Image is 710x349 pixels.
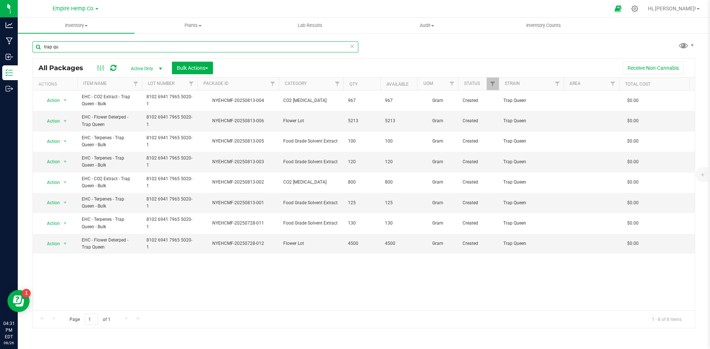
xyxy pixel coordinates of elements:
span: 8102 6941 7965 5020-1 [146,196,193,210]
span: Created [463,97,494,104]
span: 125 [348,199,376,206]
span: Action [40,95,60,106]
span: select [61,198,70,208]
span: 130 [348,220,376,227]
span: $0.00 [623,177,642,188]
span: EHC - CO2 Extract - Trap Queen - Bulk [82,175,138,189]
span: 800 [348,179,376,186]
span: Action [40,239,60,249]
div: NYEHCMF-20250813-004 [196,97,280,104]
inline-svg: Analytics [6,21,13,29]
button: Bulk Actions [172,62,213,74]
a: Qty [349,82,358,87]
span: Action [40,198,60,208]
a: Audit [368,18,485,33]
div: Actions [38,82,74,87]
a: Status [464,81,480,86]
span: $0.00 [623,238,642,249]
span: Food Grade Solvent Extract [283,220,339,227]
a: Inventory [18,18,135,33]
span: $0.00 [623,218,642,229]
span: Created [463,117,494,124]
span: Created [463,220,494,227]
a: Inventory Counts [485,18,602,33]
span: Trap Queen [503,158,559,165]
span: Empire Hemp Co. [53,6,95,12]
span: Created [463,138,494,145]
span: 967 [385,97,413,104]
span: Flower Lot [283,240,339,247]
inline-svg: Outbound [6,85,13,92]
span: Audit [369,22,485,29]
span: Inventory [18,22,135,29]
span: Food Grade Solvent Extract [283,138,339,145]
a: Filter [551,78,564,90]
a: UOM [423,81,433,86]
span: Trap Queen [503,179,559,186]
a: Package ID [203,81,229,86]
a: Plants [135,18,251,33]
span: 8102 6941 7965 5020-1 [146,175,193,189]
span: Clear [349,41,355,51]
span: 8102 6941 7965 5020-1 [146,134,193,148]
span: EHC - Flower Deterped - Trap Queen [82,114,138,128]
a: Filter [130,78,142,90]
a: Lot Number [148,81,175,86]
span: select [61,136,70,147]
div: NYEHCMF-20250813-006 [196,117,280,124]
span: Action [40,177,60,188]
span: select [61,95,70,106]
span: EHC - Terpenes - Trap Queen - Bulk [82,134,138,148]
p: 04:31 PM EDT [3,320,14,340]
a: Filter [487,78,499,90]
span: 8102 6941 7965 5020-1 [146,216,193,230]
span: $0.00 [623,198,642,208]
span: 8102 6941 7965 5020-1 [146,237,193,251]
span: $0.00 [623,157,642,167]
span: Bulk Actions [177,65,208,71]
span: 8102 6941 7965 5020-1 [146,114,193,128]
p: 08/26 [3,340,14,346]
button: Receive Non-Cannabis [623,62,684,74]
span: Created [463,240,494,247]
span: EHC - Terpenes - Trap Queen - Bulk [82,196,138,210]
iframe: Resource center unread badge [22,289,31,298]
span: Flower Lot [283,117,339,124]
span: 100 [348,138,376,145]
span: Gram [422,138,454,145]
span: EHC - CO2 Extract - Trap Queen - Bulk [82,93,138,107]
a: Item Name [83,81,107,86]
span: CO2 [MEDICAL_DATA] [283,97,339,104]
span: Created [463,199,494,206]
span: Gram [422,199,454,206]
span: 125 [385,199,413,206]
div: NYEHCMF-20250728-011 [196,220,280,227]
span: Trap Queen [503,240,559,247]
div: Manage settings [630,5,639,12]
span: Food Grade Solvent Extract [283,199,339,206]
span: select [61,116,70,126]
a: Filter [185,78,197,90]
span: Trap Queen [503,138,559,145]
span: 100 [385,138,413,145]
a: Strain [505,81,520,86]
span: Action [40,116,60,126]
input: Search Package ID, Item Name, SKU, Lot or Part Number... [33,41,358,52]
span: Gram [422,179,454,186]
span: 5213 [385,117,413,124]
a: Filter [267,78,279,90]
span: Trap Queen [503,97,559,104]
span: 120 [385,158,413,165]
span: select [61,177,70,188]
span: CO2 [MEDICAL_DATA] [283,179,339,186]
span: $0.00 [623,95,642,106]
span: Gram [422,97,454,104]
span: All Packages [38,64,91,72]
a: Filter [607,78,619,90]
div: NYEHCMF-20250813-001 [196,199,280,206]
span: Hi, [PERSON_NAME]! [648,6,696,11]
span: Food Grade Solvent Extract [283,158,339,165]
iframe: Resource center [7,290,30,312]
span: 8102 6941 7965 5020-1 [146,93,193,107]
